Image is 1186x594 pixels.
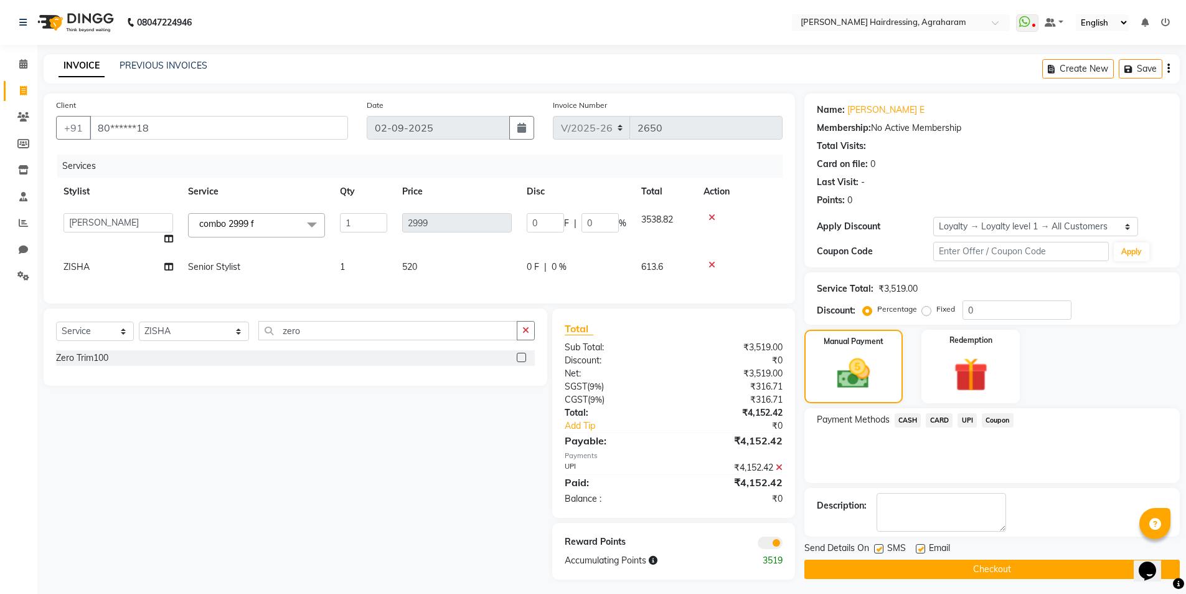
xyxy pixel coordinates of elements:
input: Search by Name/Mobile/Email/Code [90,116,348,140]
div: Discount: [817,304,855,317]
span: UPI [958,413,977,428]
span: 3538.82 [641,214,673,225]
th: Price [395,178,519,206]
th: Disc [519,178,634,206]
a: Add Tip [555,419,693,433]
div: Total Visits: [817,140,866,153]
th: Service [181,178,332,206]
div: Service Total: [817,282,873,295]
span: | [544,261,547,274]
label: Percentage [877,304,917,315]
span: % [619,217,626,230]
label: Invoice Number [553,100,607,111]
span: CASH [895,413,921,428]
div: Services [57,155,792,178]
div: Coupon Code [817,245,934,258]
span: Total [565,322,593,335]
div: Payments [565,451,782,461]
a: INVOICE [59,55,105,77]
img: _gift.svg [943,353,999,396]
input: Search or Scan [258,321,518,340]
div: UPI [555,461,674,474]
span: 9% [590,381,601,391]
div: Description: [817,499,867,512]
div: No Active Membership [817,122,1167,135]
th: Stylist [56,178,181,206]
button: Apply [1114,242,1149,261]
span: Coupon [982,413,1014,428]
span: F [564,217,569,230]
div: Points: [817,194,845,207]
div: ₹4,152.42 [674,406,792,419]
label: Manual Payment [824,336,883,347]
div: ( ) [555,380,674,393]
label: Date [367,100,384,111]
span: 0 F [527,261,539,274]
div: ₹4,152.42 [674,461,792,474]
th: Qty [332,178,395,206]
div: Paid: [555,475,674,490]
div: ₹0 [674,354,792,367]
span: CARD [926,413,953,428]
a: PREVIOUS INVOICES [120,60,207,71]
div: ₹3,519.00 [674,367,792,380]
img: _cash.svg [827,355,880,393]
div: ₹4,152.42 [674,433,792,448]
span: SGST [565,381,587,392]
div: Balance : [555,492,674,505]
div: Name: [817,103,845,117]
th: Total [634,178,696,206]
iframe: chat widget [1134,544,1174,582]
span: ZISHA [64,261,90,272]
span: CGST [565,394,588,405]
div: ₹3,519.00 [674,341,792,354]
a: [PERSON_NAME] E [847,103,925,117]
b: 08047224946 [137,5,192,40]
div: 3519 [733,554,792,567]
div: Apply Discount [817,220,934,233]
span: 613.6 [641,261,663,272]
label: Client [56,100,76,111]
div: Discount: [555,354,674,367]
div: Sub Total: [555,341,674,354]
div: - [861,176,865,189]
div: ₹0 [674,492,792,505]
label: Fixed [936,304,955,315]
span: 1 [340,261,345,272]
button: Checkout [804,560,1180,579]
div: Membership: [817,122,871,135]
div: ₹316.71 [674,380,792,393]
span: 9% [590,395,602,405]
div: Zero Trim100 [56,352,108,365]
span: Email [929,542,950,557]
span: Payment Methods [817,413,890,426]
div: ₹3,519.00 [878,282,918,295]
input: Enter Offer / Coupon Code [933,242,1109,261]
button: Save [1119,59,1162,79]
span: SMS [887,542,906,557]
div: Net: [555,367,674,380]
img: logo [32,5,117,40]
button: +91 [56,116,91,140]
span: Senior Stylist [188,261,240,272]
span: 0 % [552,261,567,274]
label: Redemption [949,335,992,346]
div: ( ) [555,393,674,406]
span: | [574,217,577,230]
span: combo 2999 f [199,218,254,229]
div: Card on file: [817,158,868,171]
div: 0 [847,194,852,207]
a: x [254,218,260,229]
div: Total: [555,406,674,419]
div: Accumulating Points [555,554,732,567]
div: Reward Points [555,535,674,549]
span: 520 [402,261,417,272]
span: Send Details On [804,542,869,557]
div: ₹4,152.42 [674,475,792,490]
div: Last Visit: [817,176,859,189]
th: Action [696,178,783,206]
button: Create New [1042,59,1114,79]
div: Payable: [555,433,674,448]
div: ₹0 [694,419,792,433]
div: 0 [870,158,875,171]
